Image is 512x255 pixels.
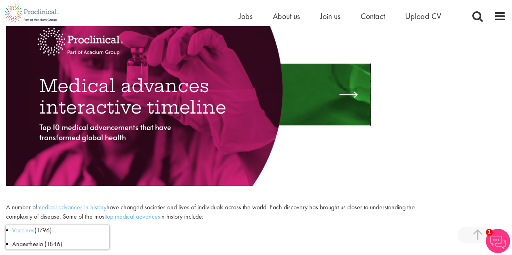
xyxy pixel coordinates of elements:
p: A number of have changed societies and lives of individuals across the world. Each discovery has ... [6,203,421,221]
font: Medical advances interactive timeline [39,75,226,118]
p: (1796) [12,225,421,235]
font: Top 10 medical advancements that have transformed global health [39,122,171,142]
a: Jobs [239,11,253,21]
a: Contact [361,11,385,21]
img: Chatbot [486,229,510,253]
a: medical advances in history [37,203,106,211]
p: Anaesthesia (1846) [12,239,421,249]
a: About us [273,11,300,21]
span: 1 [486,229,493,236]
a: Join us [320,11,340,21]
a: top medical advances [106,212,160,221]
a: Upload CV [405,11,441,21]
iframe: reCAPTCHA [6,225,109,249]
